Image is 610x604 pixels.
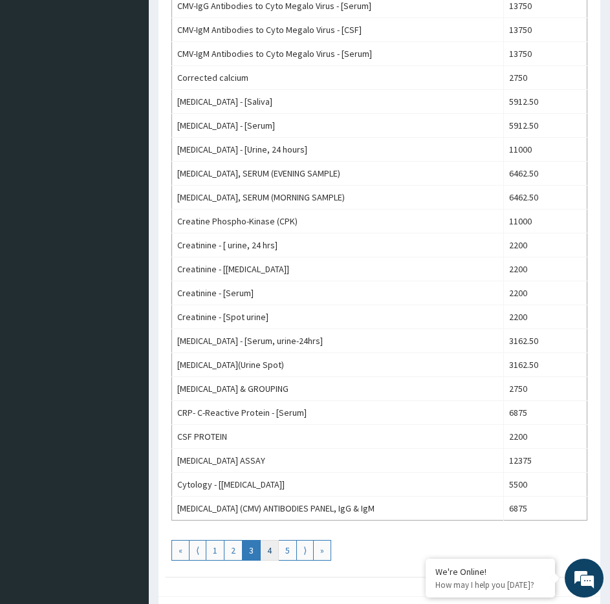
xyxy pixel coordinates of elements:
td: 13750 [503,17,587,41]
div: We're Online! [435,566,545,577]
td: CMV-IgM Antibodies to Cyto Megalo Virus - [Serum] [172,41,504,65]
img: d_794563401_company_1708531726252_794563401 [24,65,52,97]
div: Domain Overview [49,76,116,85]
td: 2200 [503,281,587,305]
td: Creatinine - [ urine, 24 hrs] [172,233,504,257]
div: v 4.0.25 [36,21,63,31]
td: 2750 [503,65,587,89]
td: CSF PROTEIN [172,424,504,448]
td: 5912.50 [503,89,587,113]
td: Creatinine - [Serum] [172,281,504,305]
span: We're online! [75,163,179,294]
td: 11000 [503,209,587,233]
td: 2200 [503,257,587,281]
td: 2750 [503,376,587,400]
a: Go to last page [313,540,331,561]
td: [MEDICAL_DATA](Urine Spot) [172,352,504,376]
td: [MEDICAL_DATA] - [Serum] [172,113,504,137]
a: Go to page number 2 [224,540,243,561]
td: Corrected calcium [172,65,504,89]
td: 6875 [503,400,587,424]
td: [MEDICAL_DATA], SERUM (MORNING SAMPLE) [172,185,504,209]
td: 3162.50 [503,352,587,376]
td: CRP- C-Reactive Protein - [Serum] [172,400,504,424]
img: website_grey.svg [21,34,31,44]
td: Creatine Phospho-Kinase (CPK) [172,209,504,233]
a: Go to previous page [189,540,206,561]
td: [MEDICAL_DATA] - [Saliva] [172,89,504,113]
td: 5500 [503,472,587,496]
div: Domain: [DOMAIN_NAME] [34,34,142,44]
td: [MEDICAL_DATA] (CMV) ANTIBODIES PANEL, IgG & IgM [172,496,504,520]
td: 3162.50 [503,329,587,352]
a: Go to page number 4 [260,540,279,561]
div: Chat with us now [67,72,217,89]
td: 2200 [503,424,587,448]
td: 6875 [503,496,587,520]
a: Go to page number 1 [206,540,224,561]
a: Go to page number 5 [278,540,297,561]
a: Go to page number 3 [242,540,261,561]
p: How may I help you today? [435,579,545,590]
img: tab_keywords_by_traffic_grey.svg [129,75,139,85]
td: 5912.50 [503,113,587,137]
td: 6462.50 [503,185,587,209]
td: [MEDICAL_DATA] - [Serum, urine-24hrs] [172,329,504,352]
td: 12375 [503,448,587,472]
td: 2200 [503,233,587,257]
td: Creatinine - [[MEDICAL_DATA]] [172,257,504,281]
a: Go to next page [296,540,314,561]
td: [MEDICAL_DATA] & GROUPING [172,376,504,400]
td: [MEDICAL_DATA] ASSAY [172,448,504,472]
td: Cytology - [[MEDICAL_DATA]] [172,472,504,496]
textarea: Type your message and hit 'Enter' [6,353,246,398]
td: 2200 [503,305,587,329]
td: Creatinine - [Spot urine] [172,305,504,329]
td: [MEDICAL_DATA], SERUM (EVENING SAMPLE) [172,161,504,185]
img: logo_orange.svg [21,21,31,31]
td: 6462.50 [503,161,587,185]
a: Go to first page [171,540,190,561]
td: CMV-IgM Antibodies to Cyto Megalo Virus - [CSF] [172,17,504,41]
td: 13750 [503,41,587,65]
div: Minimize live chat window [212,6,243,38]
td: 11000 [503,137,587,161]
img: tab_domain_overview_orange.svg [35,75,45,85]
td: [MEDICAL_DATA] - [Urine, 24 hours] [172,137,504,161]
div: Keywords by Traffic [143,76,218,85]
